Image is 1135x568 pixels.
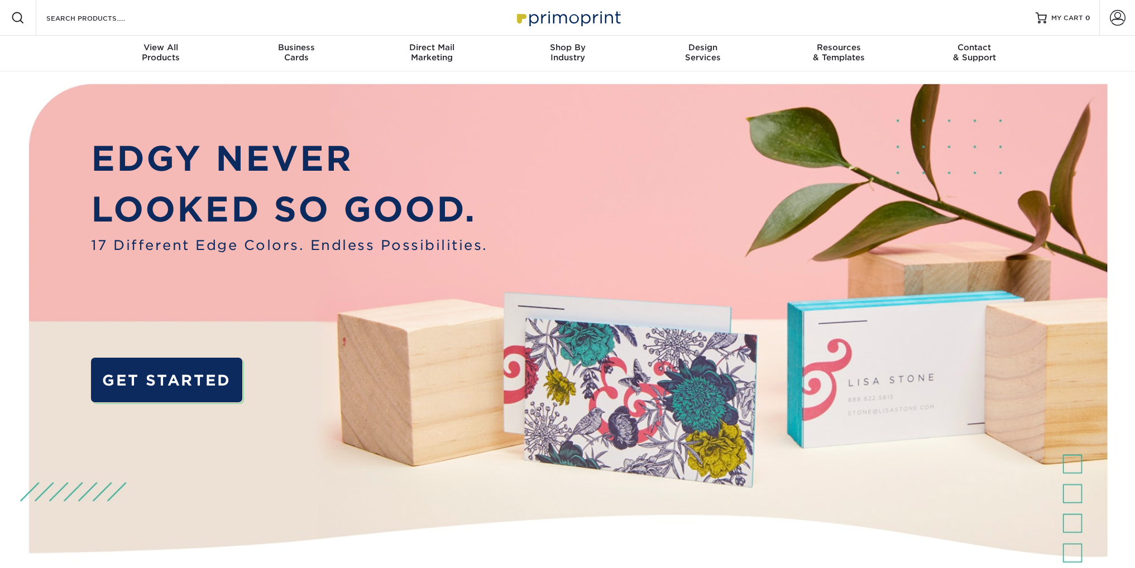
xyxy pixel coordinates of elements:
[500,42,635,62] div: Industry
[1051,13,1083,23] span: MY CART
[771,42,907,52] span: Resources
[45,11,154,25] input: SEARCH PRODUCTS.....
[93,42,229,52] span: View All
[364,42,500,52] span: Direct Mail
[364,42,500,62] div: Marketing
[228,36,364,71] a: BusinessCards
[93,36,229,71] a: View AllProducts
[1085,14,1090,22] span: 0
[91,133,488,184] p: EDGY NEVER
[635,42,771,62] div: Services
[771,36,907,71] a: Resources& Templates
[907,42,1042,62] div: & Support
[512,6,624,30] img: Primoprint
[635,42,771,52] span: Design
[907,42,1042,52] span: Contact
[364,36,500,71] a: Direct MailMarketing
[771,42,907,62] div: & Templates
[91,184,488,235] p: LOOKED SO GOOD.
[635,36,771,71] a: DesignServices
[228,42,364,52] span: Business
[500,42,635,52] span: Shop By
[91,358,243,402] a: GET STARTED
[500,36,635,71] a: Shop ByIndustry
[228,42,364,62] div: Cards
[93,42,229,62] div: Products
[91,235,488,256] span: 17 Different Edge Colors. Endless Possibilities.
[907,36,1042,71] a: Contact& Support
